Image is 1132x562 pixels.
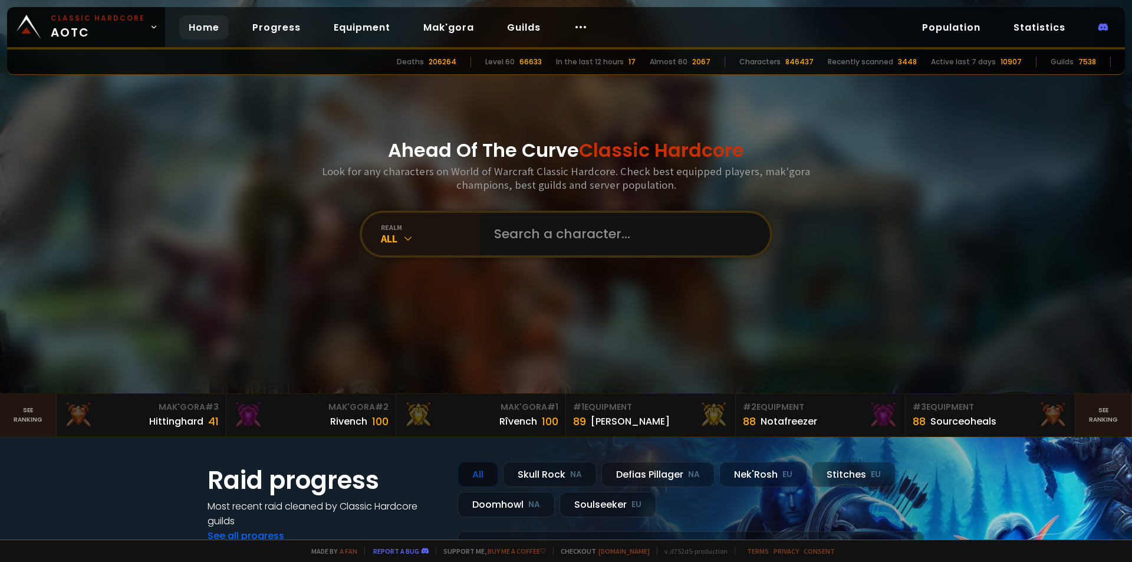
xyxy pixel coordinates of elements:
div: 89 [573,413,586,429]
div: 206264 [429,57,456,67]
div: 100 [372,413,389,429]
div: Characters [739,57,781,67]
span: # 1 [547,401,558,413]
a: [DOMAIN_NAME] [598,547,650,556]
span: # 2 [743,401,756,413]
a: Mak'Gora#3Hittinghard41 [57,394,226,436]
div: Defias Pillager [601,462,715,487]
input: Search a character... [487,213,756,255]
div: Guilds [1051,57,1074,67]
div: 3448 [898,57,917,67]
div: 88 [913,413,926,429]
a: Privacy [774,547,799,556]
div: Recently scanned [828,57,893,67]
div: Doomhowl [458,492,555,517]
div: Sourceoheals [930,414,996,429]
a: Guilds [498,15,550,40]
div: realm [381,223,480,232]
div: All [458,462,498,487]
div: Hittinghard [149,414,203,429]
h3: Look for any characters on World of Warcraft Classic Hardcore. Check best equipped players, mak'g... [317,165,815,192]
div: Rivench [330,414,367,429]
div: 2067 [692,57,710,67]
a: Buy me a coffee [488,547,546,556]
a: Seeranking [1075,394,1132,436]
div: Stitches [812,462,896,487]
div: All [381,232,480,245]
div: 846437 [785,57,814,67]
a: Mak'gora [414,15,483,40]
small: EU [871,469,881,481]
div: Equipment [913,401,1068,413]
span: # 3 [205,401,219,413]
div: 7538 [1078,57,1096,67]
div: Mak'Gora [233,401,389,413]
a: Equipment [324,15,400,40]
div: Active last 7 days [931,57,996,67]
div: In the last 12 hours [556,57,624,67]
div: Mak'Gora [64,401,219,413]
span: Classic Hardcore [579,137,744,163]
small: NA [688,469,700,481]
div: 41 [208,413,219,429]
a: Statistics [1004,15,1075,40]
span: Checkout [553,547,650,556]
div: 10907 [1001,57,1022,67]
a: See all progress [208,529,284,543]
h4: Most recent raid cleaned by Classic Hardcore guilds [208,499,443,528]
div: 66633 [519,57,542,67]
small: NA [570,469,582,481]
a: #1Equipment89[PERSON_NAME] [566,394,736,436]
div: Mak'Gora [403,401,558,413]
a: Population [913,15,990,40]
small: EU [782,469,792,481]
span: v. d752d5 - production [657,547,728,556]
div: Almost 60 [650,57,687,67]
div: 17 [628,57,636,67]
a: Mak'Gora#2Rivench100 [226,394,396,436]
span: # 1 [573,401,584,413]
small: Classic Hardcore [51,13,145,24]
a: Home [179,15,229,40]
a: Consent [804,547,835,556]
a: Mak'Gora#1Rîvench100 [396,394,566,436]
a: Terms [747,547,769,556]
div: 88 [743,413,756,429]
h1: Raid progress [208,462,443,499]
div: 100 [542,413,558,429]
div: Skull Rock [503,462,597,487]
a: a fan [340,547,357,556]
small: EU [631,499,641,511]
a: #3Equipment88Sourceoheals [906,394,1075,436]
a: Classic HardcoreAOTC [7,7,165,47]
span: Support me, [436,547,546,556]
div: Rîvench [499,414,537,429]
div: Nek'Rosh [719,462,807,487]
div: Level 60 [485,57,515,67]
span: # 3 [913,401,926,413]
span: # 2 [375,401,389,413]
h1: Ahead Of The Curve [388,136,744,165]
div: Soulseeker [560,492,656,517]
a: Report a bug [373,547,419,556]
a: #2Equipment88Notafreezer [736,394,906,436]
a: Progress [243,15,310,40]
div: Equipment [743,401,898,413]
div: Deaths [397,57,424,67]
div: Equipment [573,401,728,413]
small: NA [528,499,540,511]
span: AOTC [51,13,145,41]
span: Made by [304,547,357,556]
div: Notafreezer [761,414,817,429]
div: [PERSON_NAME] [591,414,670,429]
